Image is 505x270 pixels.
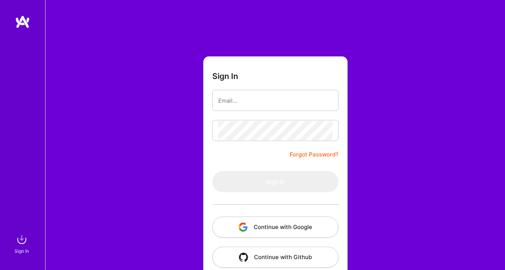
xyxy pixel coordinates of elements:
[212,247,339,268] button: Continue with Github
[15,247,29,255] div: Sign In
[212,217,339,238] button: Continue with Google
[212,171,339,192] button: Sign In
[15,15,30,29] img: logo
[290,150,339,159] a: Forgot Password?
[239,223,248,232] img: icon
[14,232,29,247] img: sign in
[218,91,333,110] input: Email...
[16,232,29,255] a: sign inSign In
[212,71,238,81] h3: Sign In
[239,253,248,262] img: icon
